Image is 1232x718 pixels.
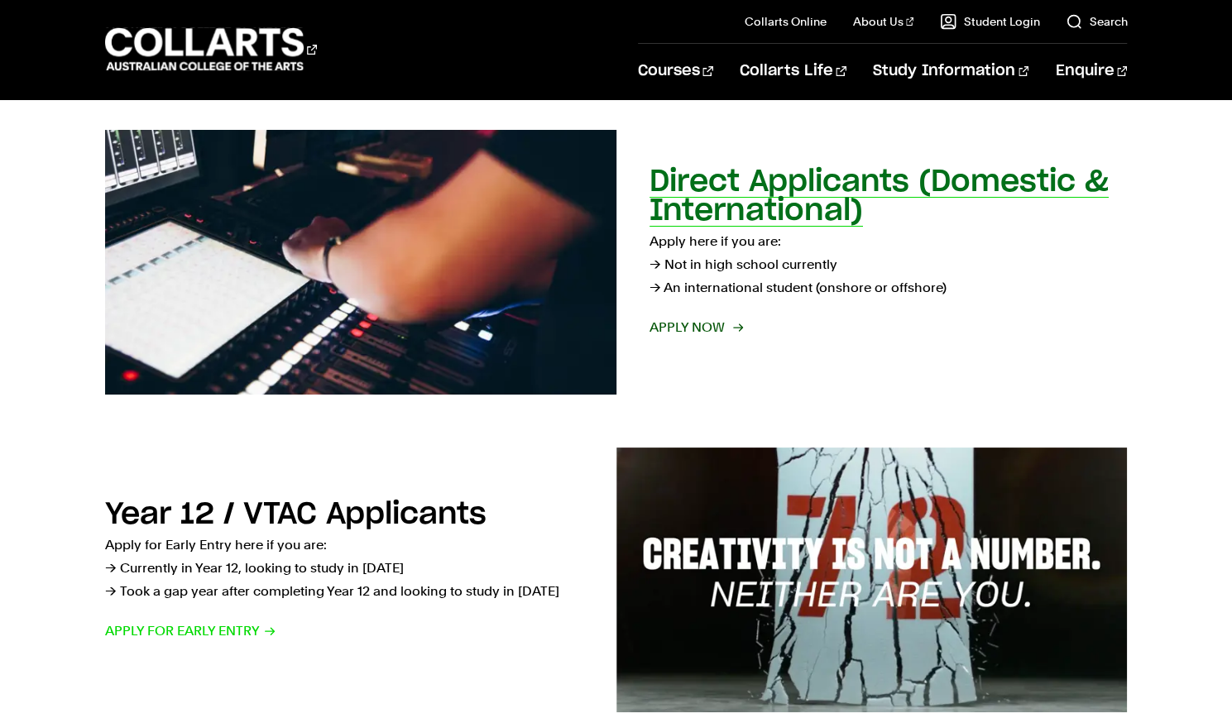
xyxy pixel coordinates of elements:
[105,500,487,529] h2: Year 12 / VTAC Applicants
[1066,13,1127,30] a: Search
[105,26,317,73] div: Go to homepage
[638,44,713,98] a: Courses
[1055,44,1127,98] a: Enquire
[853,13,914,30] a: About Us
[650,316,741,339] span: Apply now
[740,44,846,98] a: Collarts Life
[105,620,276,643] span: Apply for Early Entry
[940,13,1039,30] a: Student Login
[650,167,1109,226] h2: Direct Applicants (Domestic & International)
[105,534,583,603] p: Apply for Early Entry here if you are: → Currently in Year 12, looking to study in [DATE] → Took ...
[873,44,1028,98] a: Study Information
[650,230,1128,299] p: Apply here if you are: → Not in high school currently → An international student (onshore or offs...
[105,130,1128,395] a: Direct Applicants (Domestic & International) Apply here if you are:→ Not in high school currently...
[105,448,1128,712] a: Year 12 / VTAC Applicants Apply for Early Entry here if you are:→ Currently in Year 12, looking t...
[745,13,827,30] a: Collarts Online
